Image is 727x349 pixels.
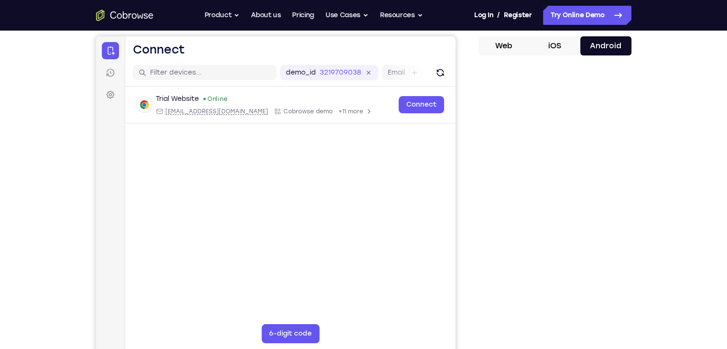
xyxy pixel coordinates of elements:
[497,10,500,21] span: /
[303,60,348,77] a: Connect
[69,71,172,79] span: web@example.com
[543,6,631,25] a: Try Online Demo
[60,58,103,67] div: Trial Website
[242,71,267,79] span: +11 more
[292,6,314,25] a: Pricing
[165,288,223,307] button: 6-digit code
[251,6,281,25] a: About us
[326,6,369,25] button: Use Cases
[29,50,359,87] div: Open device details
[178,71,237,79] div: App
[478,36,530,55] button: Web
[529,36,580,55] button: iOS
[108,62,109,64] div: New devices found.
[474,6,493,25] a: Log In
[107,59,131,66] div: Online
[60,71,172,79] div: Email
[380,6,423,25] button: Resources
[580,36,631,55] button: Android
[504,6,532,25] a: Register
[205,6,240,25] button: Product
[96,10,153,21] a: Go to the home page
[187,71,237,79] span: Cobrowse demo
